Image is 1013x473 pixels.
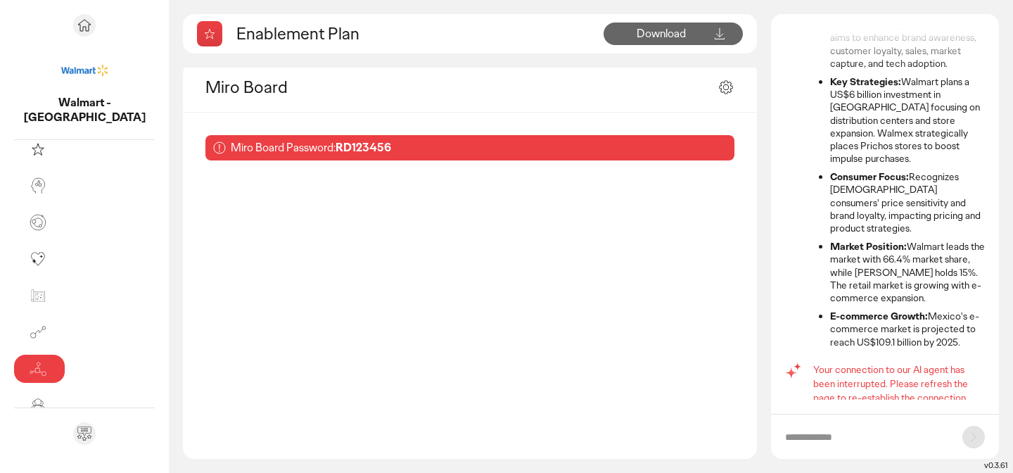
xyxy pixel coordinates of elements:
li: Walmart leads the market with 66.4% market share, while [PERSON_NAME] holds 15%. The retail marke... [830,240,985,304]
strong: Market Position: [830,240,907,253]
li: Mexico's e-commerce market is projected to reach US$109.1 billion by 2025. [830,310,985,348]
strong: E-commerce Growth: [830,310,928,322]
b: RD123456 [336,140,391,155]
li: Walmart plans a US$6 billion investment in [GEOGRAPHIC_DATA] focusing on distribution centers and... [830,75,985,165]
li: Recognizes [DEMOGRAPHIC_DATA] consumers' price sensitivity and brand loyalty, impacting pricing a... [830,170,985,234]
button: Download [604,23,743,45]
img: project avatar [59,45,110,96]
strong: Key Strategies: [830,75,901,88]
li: Walmart in [GEOGRAPHIC_DATA] (Walmex) aims to enhance brand awareness, customer loyalty, sales, m... [830,6,985,70]
h2: Enablement Plan [236,23,359,44]
div: Send feedback [73,422,96,445]
p: Your connection to our AI agent has been interrupted. Please refresh the page to re-establish the... [813,362,985,405]
p: Miro Board Password: [231,141,391,156]
strong: Consumer Focus: [830,170,909,183]
p: Walmart - Mexico [14,96,155,125]
h2: Miro Board [205,76,288,98]
span: Download [637,26,686,41]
